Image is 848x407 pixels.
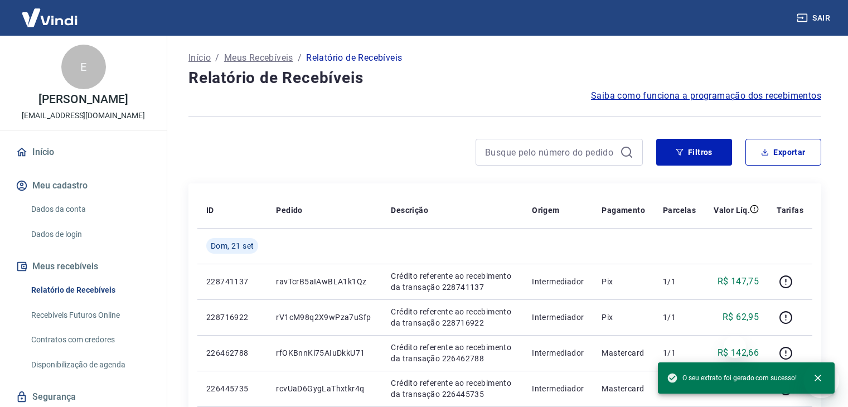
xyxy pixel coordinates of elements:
[276,383,373,394] p: rcvUaD6GygLaThxtkr4q
[22,110,145,122] p: [EMAIL_ADDRESS][DOMAIN_NAME]
[391,270,514,293] p: Crédito referente ao recebimento da transação 228741137
[777,205,803,216] p: Tarifas
[13,254,153,279] button: Meus recebíveis
[27,279,153,302] a: Relatório de Recebíveis
[391,205,428,216] p: Descrição
[532,276,584,287] p: Intermediador
[602,347,645,358] p: Mastercard
[718,346,759,360] p: R$ 142,66
[663,205,696,216] p: Parcelas
[27,198,153,221] a: Dados da conta
[211,240,254,251] span: Dom, 21 set
[206,347,258,358] p: 226462788
[27,223,153,246] a: Dados de login
[38,94,128,105] p: [PERSON_NAME]
[276,205,302,216] p: Pedido
[276,312,373,323] p: rV1cM98q2X9wPza7uSfp
[656,139,732,166] button: Filtros
[206,383,258,394] p: 226445735
[13,140,153,164] a: Início
[391,377,514,400] p: Crédito referente ao recebimento da transação 226445735
[602,276,645,287] p: Pix
[206,276,258,287] p: 228741137
[723,311,759,324] p: R$ 62,95
[206,312,258,323] p: 228716922
[27,304,153,327] a: Recebíveis Futuros Online
[602,312,645,323] p: Pix
[215,51,219,65] p: /
[27,353,153,376] a: Disponibilização de agenda
[306,51,402,65] p: Relatório de Recebíveis
[391,342,514,364] p: Crédito referente ao recebimento da transação 226462788
[485,144,616,161] input: Busque pelo número do pedido
[663,347,696,358] p: 1/1
[13,1,86,35] img: Vindi
[13,173,153,198] button: Meu cadastro
[532,312,584,323] p: Intermediador
[794,8,835,28] button: Sair
[663,312,696,323] p: 1/1
[724,336,746,358] iframe: Fechar mensagem
[663,276,696,287] p: 1/1
[188,51,211,65] a: Início
[602,205,645,216] p: Pagamento
[27,328,153,351] a: Contratos com credores
[602,383,645,394] p: Mastercard
[188,67,821,89] h4: Relatório de Recebíveis
[391,306,514,328] p: Crédito referente ao recebimento da transação 228716922
[224,51,293,65] a: Meus Recebíveis
[714,205,750,216] p: Valor Líq.
[718,275,759,288] p: R$ 147,75
[532,205,559,216] p: Origem
[532,383,584,394] p: Intermediador
[298,51,302,65] p: /
[667,372,797,384] span: O seu extrato foi gerado com sucesso!
[61,45,106,89] div: E
[276,276,373,287] p: ravTcrB5aIAwBLA1k1Qz
[745,139,821,166] button: Exportar
[276,347,373,358] p: rfOKBnnKi75AIuDkkU71
[803,362,839,398] iframe: Botão para abrir a janela de mensagens
[532,347,584,358] p: Intermediador
[206,205,214,216] p: ID
[591,89,821,103] a: Saiba como funciona a programação dos recebimentos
